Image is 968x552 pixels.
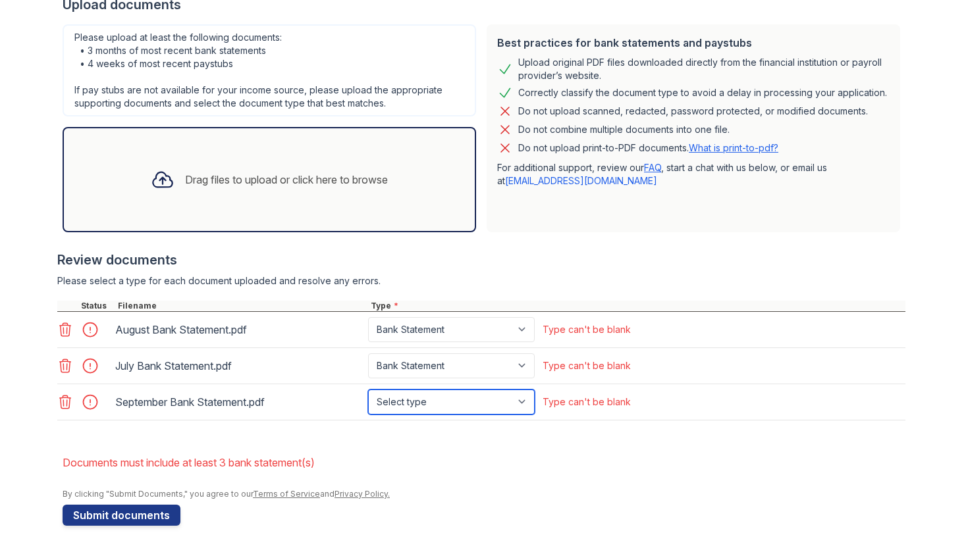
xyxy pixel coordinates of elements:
div: September Bank Statement.pdf [115,391,363,413]
div: Please upload at least the following documents: • 3 months of most recent bank statements • 4 wee... [63,24,476,116]
div: Type can't be blank [543,323,631,336]
div: Do not upload scanned, redacted, password protected, or modified documents. [518,103,868,119]
a: Privacy Policy. [335,489,390,499]
div: Do not combine multiple documents into one file. [518,122,730,138]
div: Upload original PDF files downloaded directly from the financial institution or payroll provider’... [518,56,890,82]
div: July Bank Statement.pdf [115,355,363,376]
div: Type [368,301,905,311]
div: Type can't be blank [543,359,631,372]
p: Do not upload print-to-PDF documents. [518,141,778,155]
li: Documents must include at least 3 bank statement(s) [63,449,905,476]
div: Please select a type for each document uploaded and resolve any errors. [57,274,905,288]
a: Terms of Service [253,489,320,499]
a: FAQ [644,162,661,173]
div: Filename [115,301,368,311]
div: Correctly classify the document type to avoid a delay in processing your application. [518,85,887,101]
div: By clicking "Submit Documents," you agree to our and [63,489,905,499]
p: For additional support, review our , start a chat with us below, or email us at [497,161,890,188]
div: Drag files to upload or click here to browse [185,172,388,188]
a: [EMAIL_ADDRESS][DOMAIN_NAME] [505,175,657,186]
div: Status [78,301,115,311]
div: Best practices for bank statements and paystubs [497,35,890,51]
a: What is print-to-pdf? [689,142,778,153]
button: Submit documents [63,505,180,526]
div: Review documents [57,251,905,269]
div: August Bank Statement.pdf [115,319,363,340]
div: Type can't be blank [543,395,631,409]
